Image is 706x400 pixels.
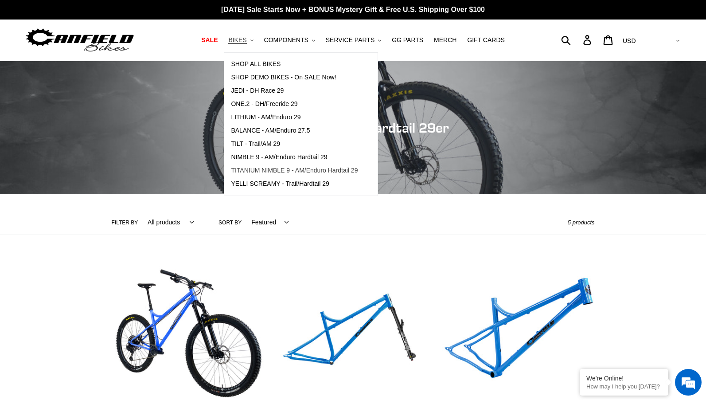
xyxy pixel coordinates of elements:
[218,219,242,227] label: Sort by
[586,375,662,382] div: We're Online!
[224,34,257,46] button: BIKES
[231,140,280,148] span: TILT - Trail/AM 29
[231,114,300,121] span: LITHIUM - AM/Enduro 29
[392,36,423,44] span: GG PARTS
[260,34,320,46] button: COMPONENTS
[231,87,284,94] span: JEDI - DH Race 29
[321,34,386,46] button: SERVICE PARTS
[10,49,23,62] div: Navigation go back
[264,36,308,44] span: COMPONENTS
[434,36,456,44] span: MERCH
[231,74,336,81] span: SHOP DEMO BIKES - On SALE Now!
[467,36,505,44] span: GIFT CARDS
[201,36,218,44] span: SALE
[59,50,162,61] div: Chat with us now
[224,124,364,137] a: BALANCE - AM/Enduro 27.5
[4,242,169,273] textarea: Type your message and hit 'Enter'
[224,137,364,151] a: TILT - Trail/AM 29
[224,151,364,164] a: NIMBLE 9 - AM/Enduro Hardtail 29
[231,167,358,174] span: TITANIUM NIMBLE 9 - AM/Enduro Hardtail 29
[28,44,51,67] img: d_696896380_company_1647369064580_696896380
[224,177,364,191] a: YELLI SCREAMY - Trail/Hardtail 29
[568,219,595,226] span: 5 products
[228,36,246,44] span: BIKES
[112,219,138,227] label: Filter by
[387,34,428,46] a: GG PARTS
[231,100,297,108] span: ONE.2 - DH/Freeride 29
[231,127,310,134] span: BALANCE - AM/Enduro 27.5
[586,383,662,390] p: How may I help you today?
[231,153,327,161] span: NIMBLE 9 - AM/Enduro Hardtail 29
[224,71,364,84] a: SHOP DEMO BIKES - On SALE Now!
[566,30,589,50] input: Search
[326,36,374,44] span: SERVICE PARTS
[224,58,364,71] a: SHOP ALL BIKES
[463,34,509,46] a: GIFT CARDS
[231,180,329,188] span: YELLI SCREAMY - Trail/Hardtail 29
[231,60,281,68] span: SHOP ALL BIKES
[224,111,364,124] a: LITHIUM - AM/Enduro 29
[429,34,461,46] a: MERCH
[145,4,167,26] div: Minimize live chat window
[197,34,222,46] a: SALE
[24,26,135,54] img: Canfield Bikes
[224,98,364,111] a: ONE.2 - DH/Freeride 29
[224,84,364,98] a: JEDI - DH Race 29
[51,112,122,201] span: We're online!
[224,164,364,177] a: TITANIUM NIMBLE 9 - AM/Enduro Hardtail 29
